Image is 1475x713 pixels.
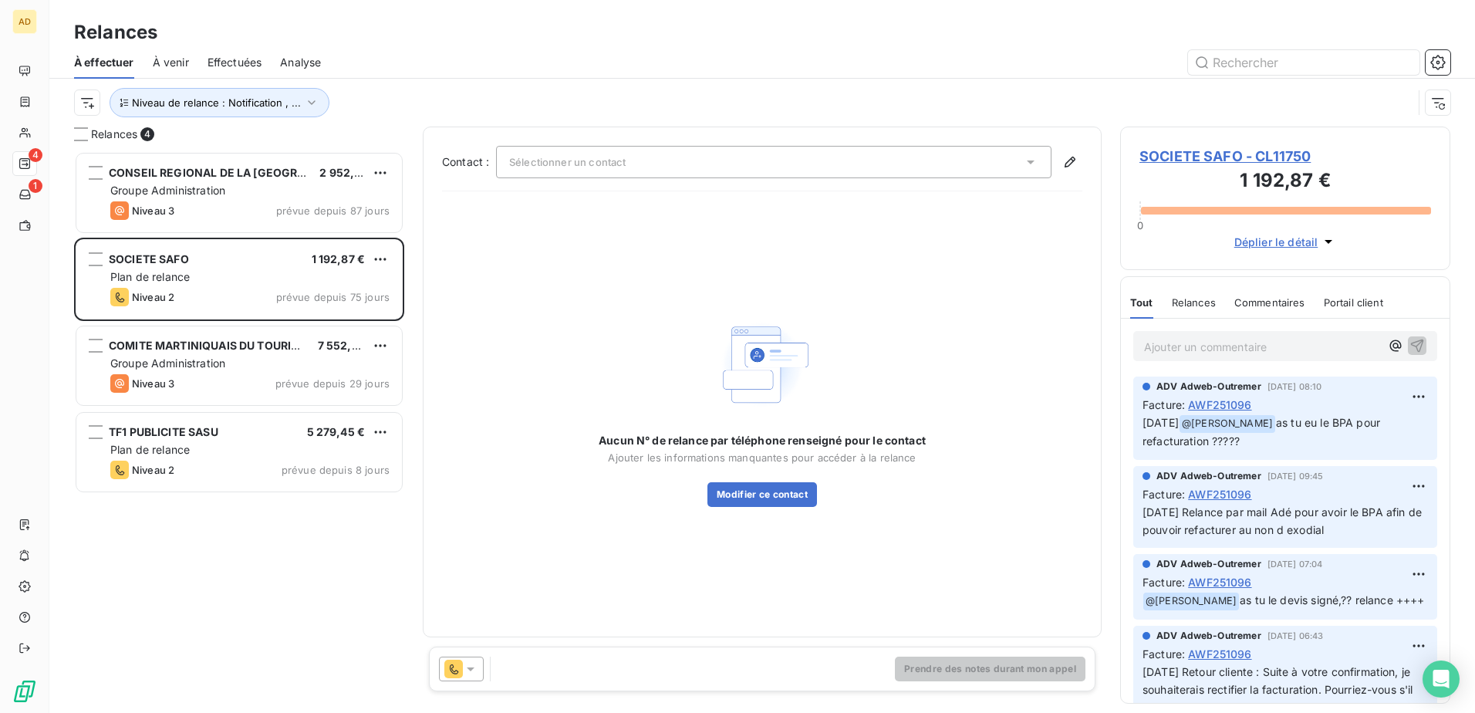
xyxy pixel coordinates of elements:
[1143,505,1425,536] span: [DATE] Relance par mail Adé pour avoir le BPA afin de pouvoir refacturer au non d exodial
[1143,416,1179,429] span: [DATE]
[110,270,190,283] span: Plan de relance
[109,252,189,265] span: SOCIETE SAFO
[29,179,42,193] span: 1
[208,55,262,70] span: Effectuées
[109,339,351,352] span: COMITE MARTINIQUAIS DU TOURISME (CMT)
[895,657,1085,681] button: Prendre des notes durant mon appel
[132,204,174,217] span: Niveau 3
[109,166,368,179] span: CONSEIL REGIONAL DE LA [GEOGRAPHIC_DATA]
[1423,661,1460,698] div: Open Intercom Messenger
[1156,629,1261,643] span: ADV Adweb-Outremer
[110,88,329,117] button: Niveau de relance : Notification , ...
[110,443,190,456] span: Plan de relance
[276,204,390,217] span: prévue depuis 87 jours
[707,482,817,507] button: Modifier ce contact
[319,166,379,179] span: 2 952,50 €
[74,151,404,713] div: grid
[1267,382,1322,391] span: [DATE] 08:10
[109,425,218,438] span: TF1 PUBLICITE SASU
[74,19,157,46] h3: Relances
[153,55,189,70] span: À venir
[312,252,366,265] span: 1 192,87 €
[713,315,812,414] img: Empty state
[280,55,321,70] span: Analyse
[12,679,37,704] img: Logo LeanPay
[1139,146,1431,167] span: SOCIETE SAFO - CL11750
[140,127,154,141] span: 4
[1188,397,1251,413] span: AWF251096
[1188,574,1251,590] span: AWF251096
[1188,486,1251,502] span: AWF251096
[132,291,174,303] span: Niveau 2
[1324,296,1383,309] span: Portail client
[1139,167,1431,198] h3: 1 192,87 €
[275,377,390,390] span: prévue depuis 29 jours
[1188,646,1251,662] span: AWF251096
[1156,557,1261,571] span: ADV Adweb-Outremer
[599,433,926,448] span: Aucun N° de relance par téléphone renseigné pour le contact
[110,184,225,197] span: Groupe Administration
[442,154,496,170] label: Contact :
[132,96,301,109] span: Niveau de relance : Notification , ...
[1172,296,1216,309] span: Relances
[1156,380,1261,394] span: ADV Adweb-Outremer
[1180,415,1275,433] span: @ [PERSON_NAME]
[1267,471,1324,481] span: [DATE] 09:45
[1137,219,1143,231] span: 0
[1240,593,1424,607] span: as tu le devis signé,?? relance ++++
[1234,234,1318,250] span: Déplier le détail
[1143,646,1185,662] span: Facture :
[318,339,376,352] span: 7 552,34 €
[1143,593,1239,610] span: @ [PERSON_NAME]
[12,9,37,34] div: AD
[1156,469,1261,483] span: ADV Adweb-Outremer
[1188,50,1419,75] input: Rechercher
[74,55,134,70] span: À effectuer
[608,451,916,464] span: Ajouter les informations manquantes pour accéder à la relance
[91,127,137,142] span: Relances
[1143,574,1185,590] span: Facture :
[509,156,626,168] span: Sélectionner un contact
[282,464,390,476] span: prévue depuis 8 jours
[1267,631,1324,640] span: [DATE] 06:43
[110,356,225,370] span: Groupe Administration
[1143,397,1185,413] span: Facture :
[1230,233,1342,251] button: Déplier le détail
[12,182,36,207] a: 1
[276,291,390,303] span: prévue depuis 75 jours
[1143,416,1383,448] span: as tu eu le BPA pour refacturation ?????
[1130,296,1153,309] span: Tout
[1143,486,1185,502] span: Facture :
[132,377,174,390] span: Niveau 3
[1267,559,1323,569] span: [DATE] 07:04
[29,148,42,162] span: 4
[1234,296,1305,309] span: Commentaires
[132,464,174,476] span: Niveau 2
[307,425,366,438] span: 5 279,45 €
[12,151,36,176] a: 4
